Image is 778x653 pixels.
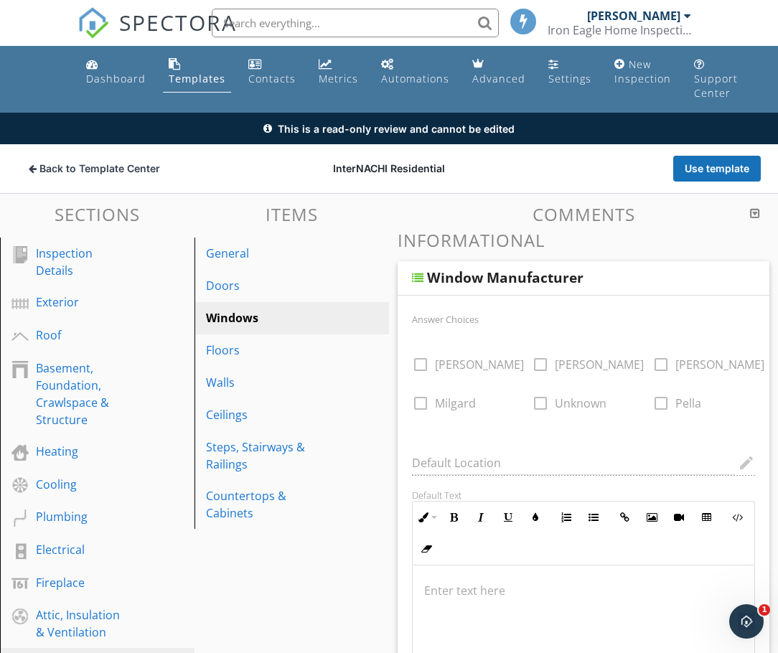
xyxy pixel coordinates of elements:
div: Basement, Foundation, Crawlspace & Structure [36,360,126,428]
div: Exterior [36,293,126,311]
div: Automations [381,72,449,85]
div: Settings [548,72,591,85]
button: Underline (⌘U) [495,504,522,531]
button: Colors [522,504,549,531]
div: Cooling [36,476,126,493]
span: SPECTORA [119,7,237,37]
button: Insert Video [665,504,693,531]
div: Electrical [36,541,126,558]
div: Walls [206,374,328,391]
div: Dashboard [86,72,146,85]
div: Ceilings [206,406,328,423]
a: Advanced [467,52,531,93]
a: Dashboard [80,52,151,93]
div: Countertops & Cabinets [206,487,328,522]
div: Support Center [694,72,738,100]
div: InterNACHI Residential [265,161,512,176]
img: The Best Home Inspection Software - Spectora [78,7,109,39]
span: 1 [759,604,770,616]
div: Metrics [319,72,358,85]
div: Contacts [248,72,296,85]
h3: Comments [398,205,769,224]
span: Back to Template Center [39,161,160,176]
button: Insert Table [693,504,720,531]
div: Inspection Details [36,245,126,279]
div: New Inspection [614,57,671,85]
button: Inline Style [413,504,440,531]
button: Italic (⌘I) [467,504,495,531]
a: SPECTORA [78,19,237,50]
div: Window Manufacturer [427,269,583,286]
button: Code View [723,504,751,531]
a: Templates [163,52,231,93]
button: Clear Formatting [413,535,440,563]
div: Default Text [412,489,755,501]
div: Roof [36,326,126,344]
div: Templates [169,72,225,85]
div: Iron Eagle Home Inspections LLC [548,23,691,37]
div: Windows [206,309,328,326]
div: Fireplace [36,574,126,591]
div: Steps, Stairways & Railings [206,438,328,473]
a: Metrics [313,52,364,93]
div: General [206,245,328,262]
button: Use template [673,156,761,182]
a: Settings [543,52,597,93]
div: Attic, Insulation & Ventilation [36,606,126,641]
h3: Items [194,205,389,224]
iframe: Intercom live chat [729,604,764,639]
button: Insert Link (⌘K) [611,504,638,531]
input: Search everything... [212,9,499,37]
h3: Informational [398,230,769,250]
a: Support Center [688,52,744,107]
a: Automations (Basic) [375,52,455,93]
button: Insert Image (⌘P) [638,504,665,531]
div: [PERSON_NAME] [587,9,680,23]
button: Unordered List [580,504,607,531]
div: Heating [36,443,126,460]
a: New Inspection [609,52,677,93]
div: Advanced [472,72,525,85]
div: Floors [206,342,328,359]
button: Ordered List [553,504,580,531]
div: Doors [206,277,328,294]
label: Answer Choices [412,313,479,326]
div: Plumbing [36,508,126,525]
a: Contacts [243,52,301,93]
button: Back to Template Center [17,156,172,182]
button: Bold (⌘B) [440,504,467,531]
